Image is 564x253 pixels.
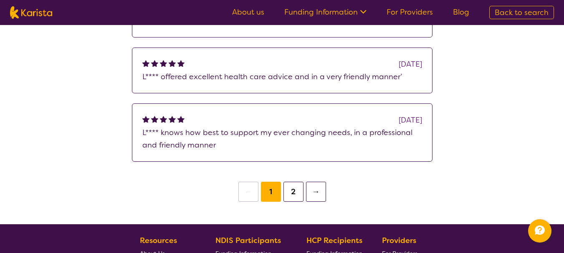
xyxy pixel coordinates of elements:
[142,60,149,67] img: fullstar
[495,8,549,18] span: Back to search
[283,182,303,202] button: 2
[142,70,422,83] p: L**** offered excellent health care advice and in a very friendly manner’
[306,235,362,245] b: HCP Recipients
[399,58,422,70] div: [DATE]
[151,115,158,123] img: fullstar
[215,235,281,245] b: NDIS Participants
[142,115,149,123] img: fullstar
[489,6,554,19] a: Back to search
[382,235,416,245] b: Providers
[169,60,176,67] img: fullstar
[238,182,258,202] button: ←
[151,60,158,67] img: fullstar
[177,115,185,123] img: fullstar
[399,114,422,126] div: [DATE]
[284,7,367,17] a: Funding Information
[528,219,551,243] button: Channel Menu
[387,7,433,17] a: For Providers
[177,60,185,67] img: fullstar
[453,7,469,17] a: Blog
[232,7,264,17] a: About us
[306,182,326,202] button: →
[160,115,167,123] img: fullstar
[261,182,281,202] button: 1
[142,126,422,151] p: L**** knows how best to support my ever changing needs, in a professional and friendly manner
[169,115,176,123] img: fullstar
[10,6,52,19] img: Karista logo
[140,235,177,245] b: Resources
[160,60,167,67] img: fullstar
